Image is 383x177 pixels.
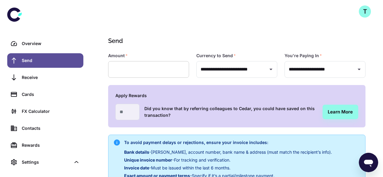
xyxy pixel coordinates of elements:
[22,74,80,81] div: Receive
[359,153,378,172] iframe: Button to launch messaging window
[196,53,236,59] label: Currency to Send
[7,104,83,119] a: FX Calculator
[22,91,80,98] div: Cards
[124,149,332,156] p: - [PERSON_NAME], account number, bank name & address (must match the recipient’s info).
[285,53,322,59] label: You're Paying In
[355,65,363,74] button: Open
[267,65,275,74] button: Open
[22,40,80,47] div: Overview
[22,159,71,166] div: Settings
[22,57,80,64] div: Send
[323,105,358,119] a: Learn More
[7,138,83,152] a: Rewards
[144,105,318,119] h6: Did you know that by referring colleagues to Cedar, you could have saved on this transaction?
[7,87,83,102] a: Cards
[108,36,363,45] h1: Send
[108,53,128,59] label: Amount
[124,165,149,170] span: Invoice date
[22,125,80,132] div: Contacts
[115,92,358,99] h6: Apply Rewards
[7,121,83,136] a: Contacts
[7,155,83,169] div: Settings
[7,36,83,51] a: Overview
[22,142,80,149] div: Rewards
[359,5,371,18] button: T
[124,139,332,146] h6: To avoid payment delays or rejections, ensure your invoice includes:
[7,53,83,68] a: Send
[22,108,80,115] div: FX Calculator
[7,70,83,85] a: Receive
[124,165,332,171] p: - Must be issued within the last 6 months.
[124,149,149,155] span: Bank details
[124,157,332,163] p: - For tracking and verification.
[124,157,172,162] span: Unique invoice number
